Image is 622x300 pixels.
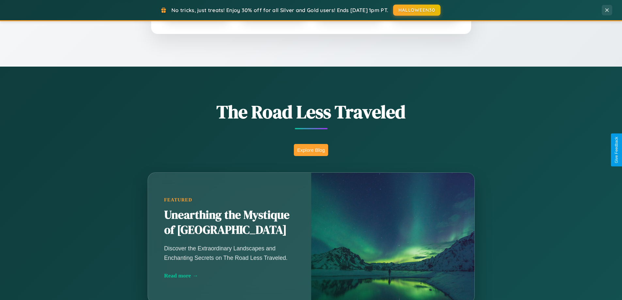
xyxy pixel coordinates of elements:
[164,272,295,279] div: Read more →
[393,5,440,16] button: HALLOWEEN30
[164,244,295,262] p: Discover the Extraordinary Landscapes and Enchanting Secrets on The Road Less Traveled.
[115,99,507,124] h1: The Road Less Traveled
[171,7,388,13] span: No tricks, just treats! Enjoy 30% off for all Silver and Gold users! Ends [DATE] 1pm PT.
[164,208,295,238] h2: Unearthing the Mystique of [GEOGRAPHIC_DATA]
[614,137,619,163] div: Give Feedback
[164,197,295,203] div: Featured
[294,144,328,156] button: Explore Blog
